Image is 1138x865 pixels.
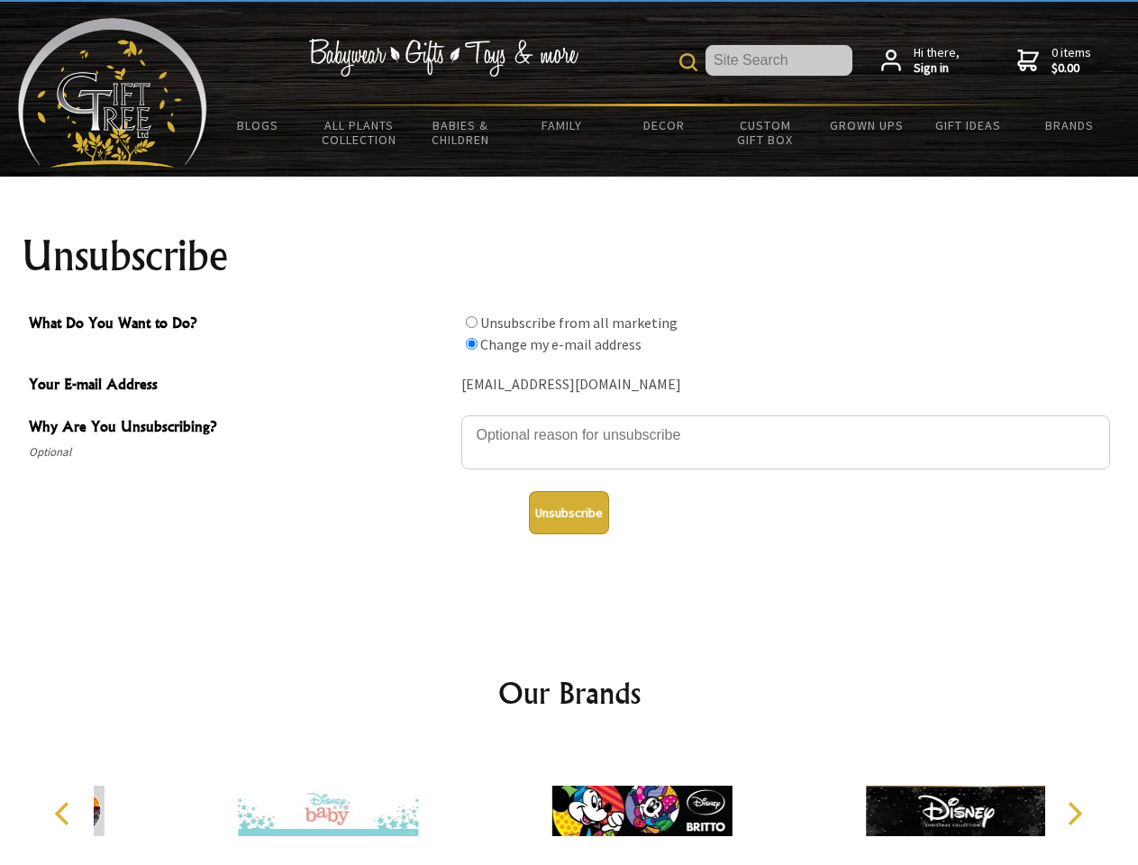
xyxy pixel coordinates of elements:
a: Hi there,Sign in [881,45,960,77]
h1: Unsubscribe [22,234,1117,278]
a: Gift Ideas [917,106,1019,144]
label: Unsubscribe from all marketing [480,314,678,332]
img: product search [679,53,697,71]
strong: Sign in [914,60,960,77]
img: Babyware - Gifts - Toys and more... [18,18,207,168]
div: [EMAIL_ADDRESS][DOMAIN_NAME] [461,371,1110,399]
span: Why Are You Unsubscribing? [29,415,452,442]
a: All Plants Collection [309,106,411,159]
strong: $0.00 [1052,60,1091,77]
a: Grown Ups [815,106,917,144]
h2: Our Brands [36,671,1103,715]
textarea: Why Are You Unsubscribing? [461,415,1110,469]
a: Family [512,106,614,144]
input: Site Search [706,45,852,76]
span: Optional [29,442,452,463]
input: What Do You Want to Do? [466,316,478,328]
input: What Do You Want to Do? [466,338,478,350]
a: 0 items$0.00 [1017,45,1091,77]
img: Babywear - Gifts - Toys & more [308,39,578,77]
span: Hi there, [914,45,960,77]
button: Previous [45,794,85,833]
a: Babies & Children [410,106,512,159]
button: Next [1054,794,1094,833]
a: Custom Gift Box [715,106,816,159]
span: 0 items [1052,44,1091,77]
span: What Do You Want to Do? [29,312,452,338]
a: Brands [1019,106,1121,144]
span: Your E-mail Address [29,373,452,399]
a: BLOGS [207,106,309,144]
button: Unsubscribe [529,491,609,534]
label: Change my e-mail address [480,335,642,353]
a: Decor [613,106,715,144]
